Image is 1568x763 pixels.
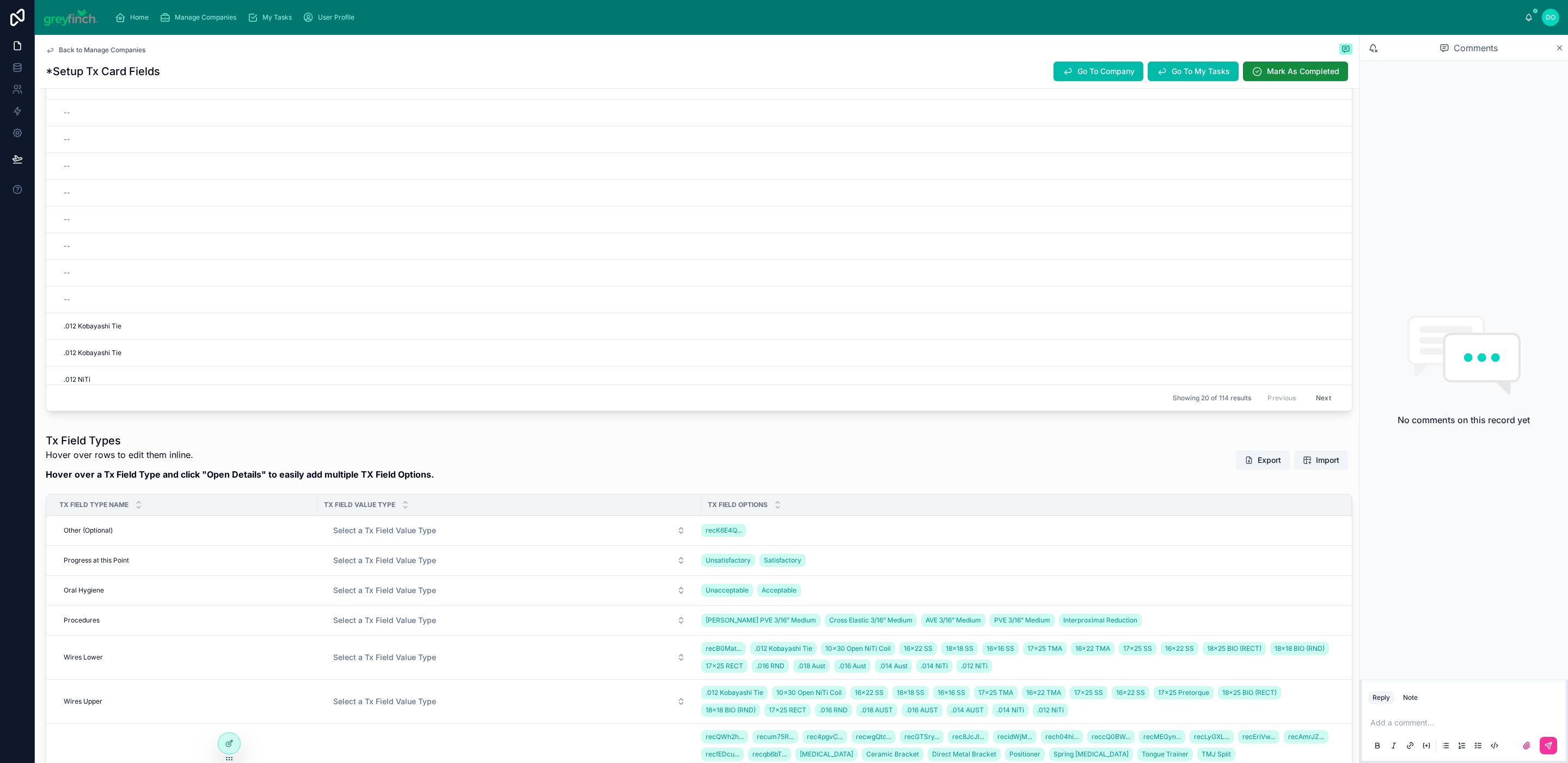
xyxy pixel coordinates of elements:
[1173,393,1251,402] span: Showing 20 of 114 results
[262,13,292,22] span: My Tasks
[1243,62,1348,81] button: Mark As Completed
[928,748,1001,761] a: Direct Metal Bracket
[1027,644,1062,653] span: 17x25 TMA
[861,706,893,715] span: .018 AUST
[800,750,853,759] span: [MEDICAL_DATA]
[1116,688,1145,697] span: 16x22 SS
[1148,62,1239,81] button: Go To My Tasks
[1005,748,1045,761] a: Positioner
[324,611,694,630] button: Select Button
[701,522,1339,539] a: recK6E4Q...
[856,733,891,741] span: recwgQtc...
[902,704,942,717] a: .016 AUST
[64,556,129,565] span: Progress at this Point
[1071,642,1114,655] a: 16x22 TMA
[819,706,848,715] span: .016 RND
[1398,413,1530,426] h2: No comments on this record yet
[1267,66,1339,77] span: Mark As Completed
[1403,693,1418,702] div: Note
[64,108,70,117] div: --
[852,730,896,743] a: recwgQtc...
[701,660,748,673] a: 17x25 RECT
[772,686,846,699] a: 10x30 Open NiTi Coil
[59,582,311,599] a: Oral Hygiene
[1399,691,1422,704] button: Note
[750,642,817,655] a: .012 Kobayashi Tie
[701,704,760,717] a: 18x18 BIO (RND)
[64,349,121,357] span: .012 Kobayashi Tie
[324,610,695,631] a: Select Button
[1161,642,1198,655] a: 16x22 SS
[829,616,912,625] span: Cross Elastic 3/16” Medium
[1222,688,1277,697] span: 18x25 BIO (RECT)
[701,524,746,537] a: recK6E4Q...
[701,584,753,597] a: Unacceptable
[875,660,912,673] a: .014 Aust
[59,612,311,629] a: Procedures
[333,585,436,596] span: Select a Tx Field Value Type
[64,188,70,197] div: --
[757,733,794,741] span: recum75R...
[904,644,933,653] span: 16x22 SS
[701,684,1339,719] a: .012 Kobayashi Tie10x30 Open NiTi Coil16x22 SS18x18 SS16x16 SS17x25 TMA16x22 TMA17x25 SS16x22 SS1...
[1143,733,1181,741] span: recMEGyn...
[762,586,797,595] span: Acceptable
[916,660,952,673] a: .014 NiTi
[947,704,988,717] a: .014 AUST
[900,730,944,743] a: recGTSry...
[1053,62,1143,81] button: Go To Company
[706,750,739,759] span: recfEDcu...
[44,9,99,26] img: App logo
[838,662,866,670] span: .016 Aust
[1070,686,1107,699] a: 17x25 SS
[324,500,395,509] span: Tx Field Value Type
[803,730,847,743] a: rec4pgvC...
[333,696,436,707] span: Select a Tx Field Value Type
[1203,642,1266,655] a: 18x25 BIO (RECT)
[318,13,354,22] span: User Profile
[769,706,806,715] span: 17x25 RECT
[64,268,70,277] div: --
[1197,748,1235,761] a: TMJ Split
[324,647,695,668] a: Select Button
[1037,706,1064,715] span: .012 NiTi
[1207,644,1261,653] span: 18x25 BIO (RECT)
[952,733,984,741] span: rec8JcJl...
[59,522,311,539] a: Other (Optional)
[756,662,785,670] span: .016 RND
[993,704,1028,717] a: .014 NiTi
[701,614,820,627] a: [PERSON_NAME] PVE 3/16” Medium
[64,586,104,595] span: Oral Hygiene
[759,554,806,567] a: Satisfactory
[834,660,871,673] a: .016 Aust
[299,8,362,27] a: User Profile
[1270,642,1329,655] a: 18x18 BIO (RND)
[1368,691,1394,704] button: Reply
[825,644,891,653] span: 10x30 Open NiTi Coil
[706,526,742,535] span: recK6E4Q...
[1288,733,1324,741] span: recAmrJZ...
[904,733,939,741] span: recGTSry...
[701,552,1339,569] a: UnsatisfactorySatisfactory
[706,586,749,595] span: Unacceptable
[64,242,70,251] div: --
[987,644,1014,653] span: 16x16 SS
[1190,730,1234,743] a: recLyGXL...
[701,612,1339,629] a: [PERSON_NAME] PVE 3/16” MediumCross Elastic 3/16” MediumAVE 3/16” MediumPVE 3/16” MediumInterprox...
[855,688,884,697] span: 16x22 SS
[701,640,1339,675] a: recB0Mat....012 Kobayashi Tie10x30 Open NiTi Coil16x22 SS18x18 SS16x16 SS17x25 TMA16x22 TMA17x25 ...
[1238,730,1279,743] a: recEriVw...
[1092,733,1130,741] span: reccQ0BW...
[892,686,929,699] a: 18x18 SS
[1063,616,1137,625] span: Interproximal Reduction
[798,662,825,670] span: .018 Aust
[1075,644,1110,653] span: 16x22 TMA
[706,706,756,715] span: 18x18 BIO (RND)
[941,642,978,655] a: 18x18 SS
[982,642,1019,655] a: 16x16 SS
[1236,450,1290,470] button: Export
[333,525,436,536] span: Select a Tx Field Value Type
[333,615,436,626] span: Select a Tx Field Value Type
[706,733,744,741] span: recQWh2h...
[1112,686,1149,699] a: 16x22 SS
